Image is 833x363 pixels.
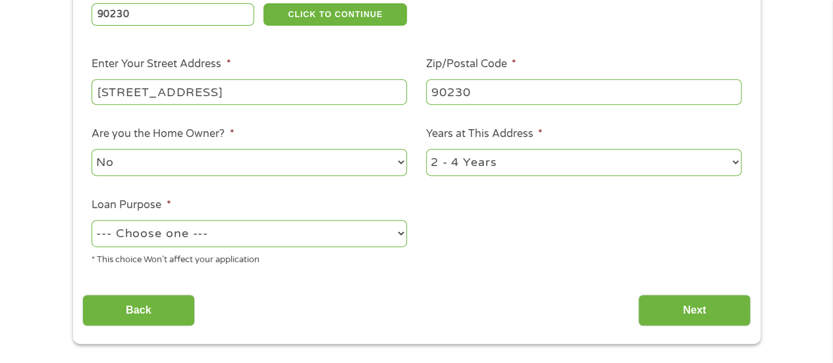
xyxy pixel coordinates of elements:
[92,3,254,26] input: Enter Zipcode (e.g 01510)
[92,249,407,267] div: * This choice Won’t affect your application
[92,198,171,212] label: Loan Purpose
[92,127,234,141] label: Are you the Home Owner?
[92,57,230,71] label: Enter Your Street Address
[426,57,516,71] label: Zip/Postal Code
[92,79,407,104] input: 1 Main Street
[82,294,195,327] input: Back
[426,127,543,141] label: Years at This Address
[263,3,407,26] button: CLICK TO CONTINUE
[638,294,751,327] input: Next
